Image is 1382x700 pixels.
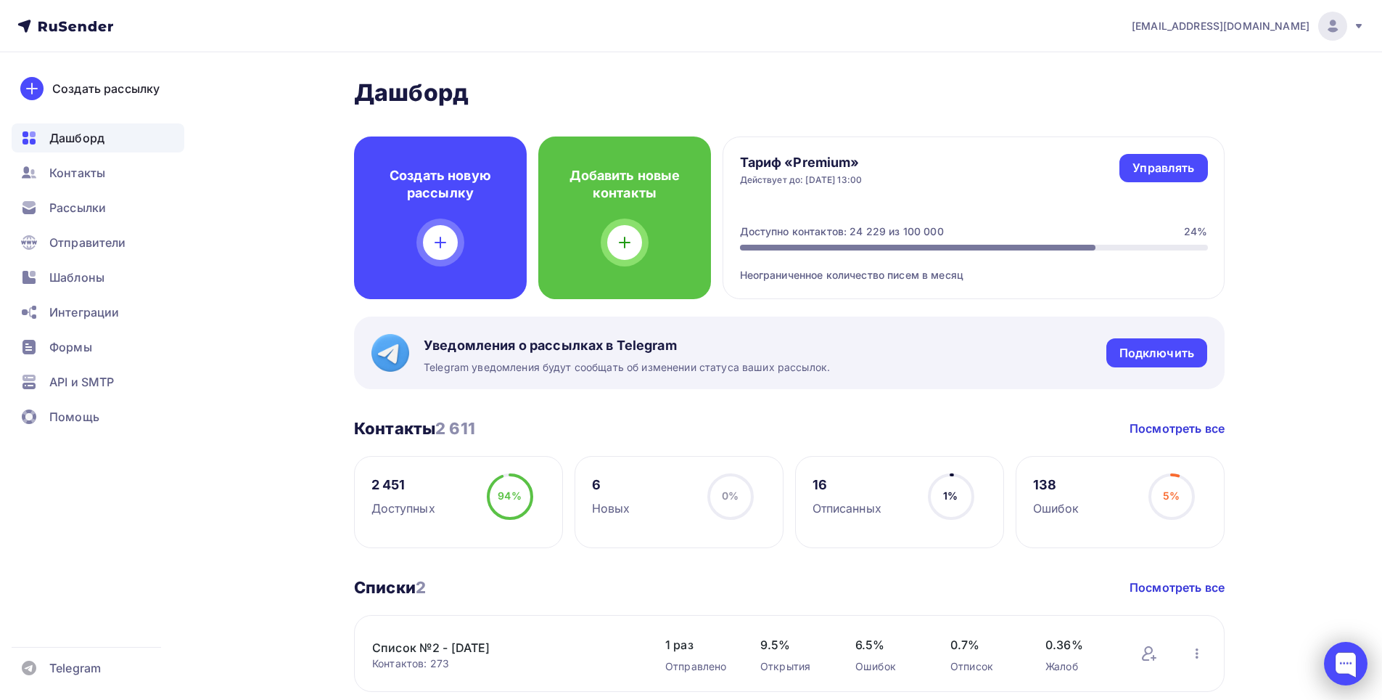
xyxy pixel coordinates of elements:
[760,659,826,674] div: Открытия
[354,78,1225,107] h2: Дашборд
[49,373,114,391] span: API и SMTP
[424,337,830,354] span: Уведомления о рассылках в Telegram
[665,636,731,654] span: 1 раз
[592,476,630,494] div: 6
[52,80,160,97] div: Создать рассылку
[950,659,1016,674] div: Отписок
[950,636,1016,654] span: 0.7%
[1163,489,1180,502] span: 5%
[49,164,105,182] span: Контакты
[1119,345,1194,362] div: Подключить
[1132,160,1194,176] div: Управлять
[416,578,426,597] span: 2
[12,123,184,152] a: Дашборд
[1132,12,1365,41] a: [EMAIL_ADDRESS][DOMAIN_NAME]
[377,167,503,202] h4: Создать новую рассылку
[943,489,958,502] span: 1%
[12,228,184,257] a: Отправители
[760,636,826,654] span: 9.5%
[1045,636,1111,654] span: 0.36%
[49,129,104,147] span: Дашборд
[354,577,426,598] h3: Списки
[592,500,630,517] div: Новых
[740,251,1208,282] div: Неограниченное количество писем в месяц
[12,263,184,292] a: Шаблоны
[1184,224,1207,239] div: 24%
[740,224,944,239] div: Доступно контактов: 24 229 из 100 000
[813,476,881,494] div: 16
[49,659,101,677] span: Telegram
[855,636,921,654] span: 6.5%
[372,639,619,656] a: Список №2 - [DATE]
[813,500,881,517] div: Отписанных
[1130,579,1225,596] a: Посмотреть все
[498,489,521,502] span: 94%
[49,304,119,321] span: Интеграции
[49,408,99,426] span: Помощь
[722,489,739,502] span: 0%
[424,360,830,375] span: Telegram уведомления будут сообщать об изменении статуса ваших рассылок.
[1132,19,1309,33] span: [EMAIL_ADDRESS][DOMAIN_NAME]
[562,167,688,202] h4: Добавить новые контакты
[12,158,184,187] a: Контакты
[665,659,731,674] div: Отправлено
[1045,659,1111,674] div: Жалоб
[49,269,104,286] span: Шаблоны
[354,418,475,439] h3: Контакты
[49,234,126,251] span: Отправители
[371,476,435,494] div: 2 451
[49,199,106,216] span: Рассылки
[12,333,184,362] a: Формы
[1033,476,1079,494] div: 138
[1130,420,1225,437] a: Посмотреть все
[740,174,863,186] div: Действует до: [DATE] 13:00
[372,656,636,671] div: Контактов: 273
[740,154,863,171] h4: Тариф «Premium»
[435,419,475,438] span: 2 611
[12,193,184,222] a: Рассылки
[855,659,921,674] div: Ошибок
[1033,500,1079,517] div: Ошибок
[371,500,435,517] div: Доступных
[49,338,92,356] span: Формы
